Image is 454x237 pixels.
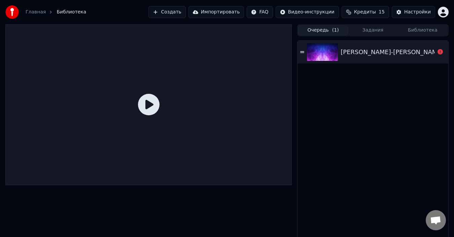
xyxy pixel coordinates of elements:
button: Настройки [392,6,435,18]
button: Импортировать [188,6,244,18]
span: Кредиты [354,9,376,15]
button: Библиотека [398,26,448,35]
span: ( 1 ) [332,27,339,34]
div: Открытый чат [426,210,446,230]
nav: breadcrumb [26,9,86,15]
span: Библиотека [57,9,86,15]
button: Очередь [298,26,348,35]
button: Кредиты15 [342,6,389,18]
button: FAQ [247,6,273,18]
button: Видео-инструкции [276,6,339,18]
div: Настройки [404,9,431,15]
span: 15 [379,9,385,15]
button: Задания [348,26,398,35]
button: Создать [148,6,185,18]
a: Главная [26,9,46,15]
img: youka [5,5,19,19]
